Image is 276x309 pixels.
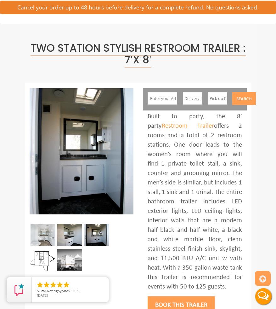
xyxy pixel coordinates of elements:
[251,284,276,309] button: Live Chat
[148,112,242,292] div: Built to party, the 8’ party offers 2 rooms and a total of 2 restroom stations. One door leads to...
[30,88,133,214] img: A mini restroom trailer with two separate stations and separate doors for males and females
[57,224,82,246] img: DSC_0016_email
[36,281,44,289] li: 
[13,283,25,296] img: Review Rating
[162,123,214,129] a: Restroom Trailer
[232,92,256,105] button: Search
[37,289,104,294] span: by
[37,293,48,298] span: [DATE]
[31,249,55,271] img: Floor Plan of 2 station Mini restroom with sink and toilet
[56,281,64,289] li: 
[31,224,55,246] img: Inside of complete restroom with a stall, a urinal, tissue holders, cabinets and mirror
[31,41,246,67] span: Two Station Stylish Restroom Trailer : 7’x 8′
[63,281,70,289] li: 
[43,281,50,289] li: 
[57,249,82,271] img: A mini restroom trailer with two separate stations and separate doors for males and females
[49,281,57,289] li: 
[30,276,133,286] div: Products may vary from images
[84,224,109,246] img: DSC_0004_email
[183,92,202,105] input: Delivery Date
[40,289,58,293] span: Star Rating
[208,92,227,105] input: Pick up Date
[148,92,177,105] input: Enter your Address
[37,289,39,293] span: 5
[62,289,80,293] span: ARAVCO A.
